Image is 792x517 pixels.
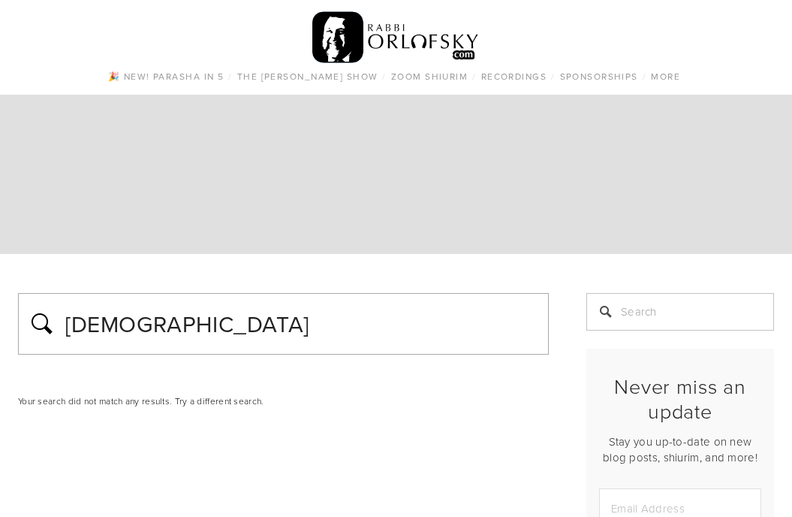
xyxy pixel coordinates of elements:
a: Recordings [477,67,551,86]
span: / [643,70,646,83]
div: Your search did not match any results. Try a different search. [18,392,549,410]
span: / [472,70,476,83]
p: Stay you up-to-date on new blog posts, shiurim, and more! [599,434,761,465]
span: / [551,70,555,83]
a: Zoom Shiurim [387,67,472,86]
span: / [382,70,386,83]
a: More [646,67,685,86]
input: Search [586,293,774,331]
a: 🎉 NEW! Parasha in 5 [104,67,228,86]
input: Type to search… [64,305,540,343]
span: / [228,70,232,83]
a: The [PERSON_NAME] Show [233,67,383,86]
img: RabbiOrlofsky.com [312,8,480,67]
h2: Never miss an update [599,374,761,423]
a: Sponsorships [556,67,643,86]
